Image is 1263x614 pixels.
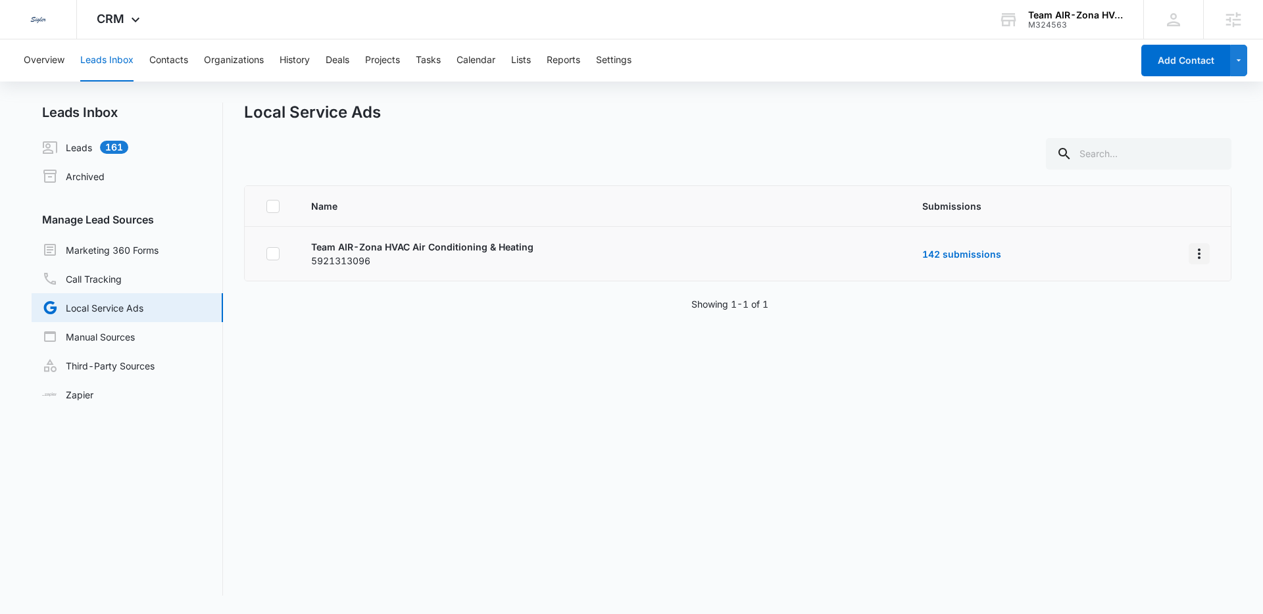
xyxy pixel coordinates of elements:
a: Call Tracking [42,271,122,287]
p: Showing 1-1 of 1 [691,297,768,311]
button: Organizations [204,39,264,82]
a: Manual Sources [42,329,135,344]
h2: Leads Inbox [32,103,223,122]
button: Calendar [457,39,495,82]
button: Tasks [416,39,441,82]
a: Zapier [42,388,93,402]
a: Third-Party Sources [42,358,155,373]
p: 5921313096 [311,254,891,268]
a: Archived [42,168,105,184]
button: Reports [547,39,580,82]
button: Settings [596,39,631,82]
span: Submissions [922,199,1157,213]
button: Projects [365,39,400,82]
a: Local Service Ads [42,300,143,316]
a: 142 submissions [922,248,1001,260]
button: Deals [326,39,349,82]
button: Contacts [149,39,188,82]
h3: Manage Lead Sources [32,212,223,227]
a: Marketing 360 Forms [42,242,159,258]
button: Overflow Menu [1189,243,1210,264]
button: Overview [24,39,64,82]
p: Team AIR-Zona HVAC Air Conditioning & Heating [311,240,891,254]
button: Lists [511,39,531,82]
span: Name [311,199,891,213]
input: Search... [1046,138,1231,170]
div: account name [1028,10,1124,20]
a: Leads161 [42,139,128,155]
button: Leads Inbox [80,39,134,82]
div: account id [1028,20,1124,30]
h1: Local Service Ads [244,103,381,122]
img: Sigler Corporate [26,8,50,32]
button: Add Contact [1141,45,1230,76]
span: CRM [97,12,124,26]
button: History [280,39,310,82]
